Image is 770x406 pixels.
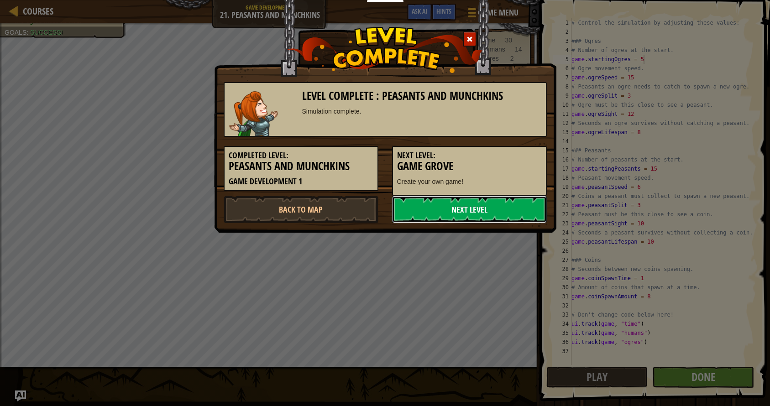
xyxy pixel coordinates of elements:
div: Simulation complete. [302,107,542,116]
p: Create your own game! [397,177,542,186]
h3: Peasants and Munchkins [229,160,373,172]
h3: Game Grove [397,160,542,172]
h5: Next Level: [397,151,542,160]
h3: Level Complete : Peasants and Munchkins [302,90,542,102]
img: level_complete.png [287,27,483,73]
img: captain.png [229,91,278,136]
h5: Game Development 1 [229,177,373,186]
a: Back to Map [224,196,378,223]
h5: Completed Level: [229,151,373,160]
a: Next Level [392,196,547,223]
